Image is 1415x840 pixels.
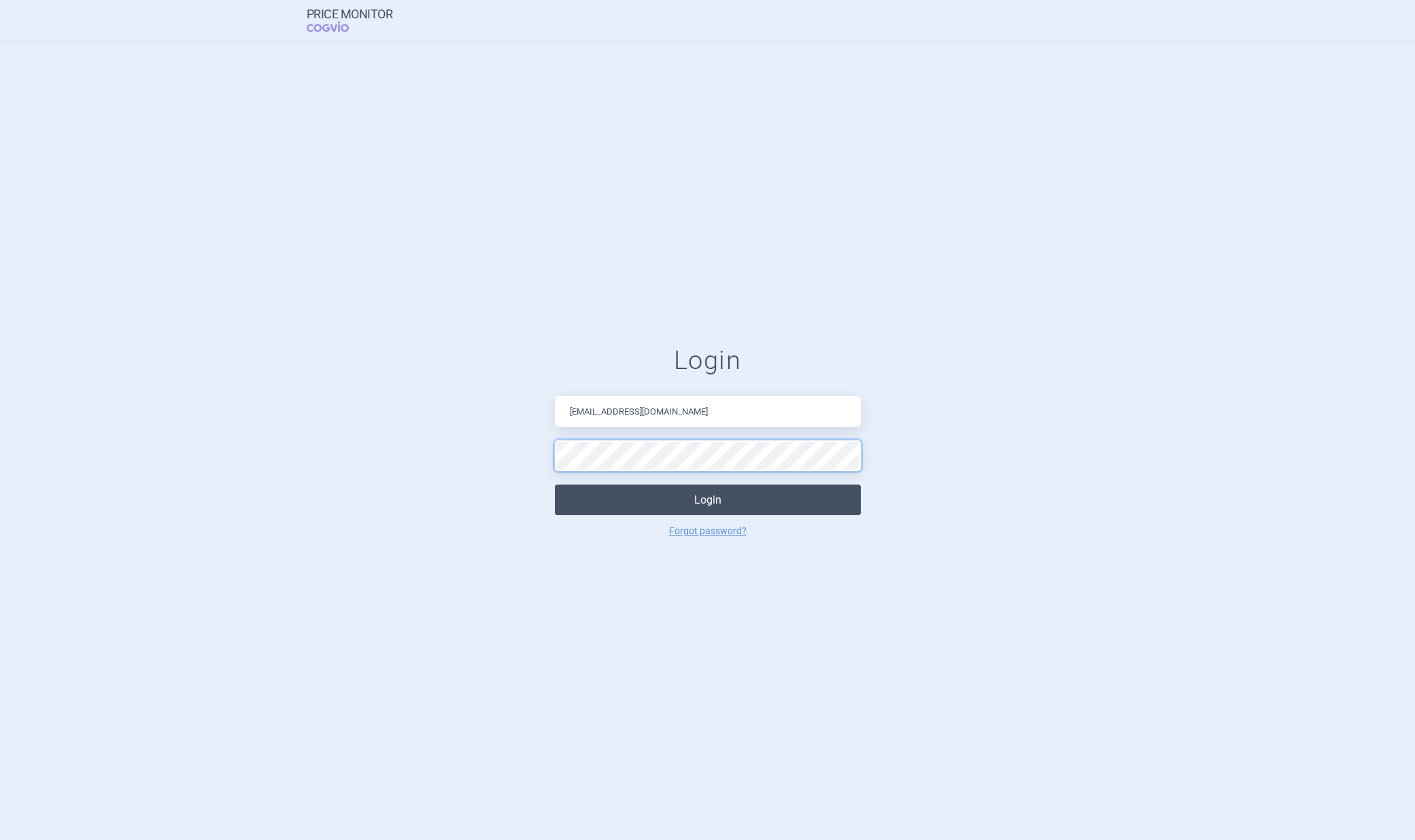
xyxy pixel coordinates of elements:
button: Login [555,485,861,515]
strong: Price Monitor [307,7,393,21]
a: Price MonitorCOGVIO [307,7,393,33]
a: Forgot password? [669,526,747,536]
span: COGVIO [307,21,368,32]
h1: Login [555,345,861,377]
input: Email [555,396,861,427]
